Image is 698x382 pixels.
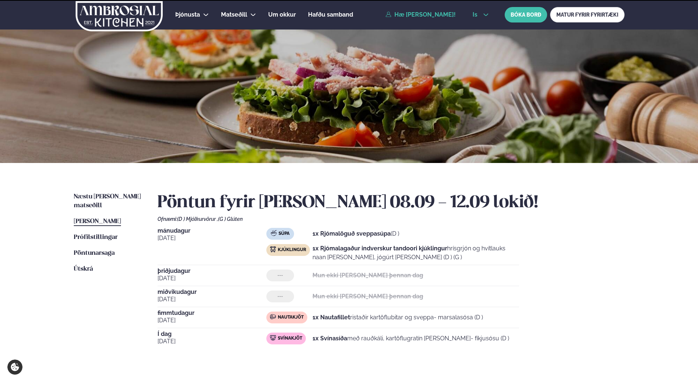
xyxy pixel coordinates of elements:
span: Kjúklingur [278,247,306,253]
span: Um okkur [268,11,296,18]
span: Svínakjöt [278,336,302,341]
strong: 1x Rjómalagaður indverskur tandoori kjúklingur [312,245,447,252]
img: logo [75,1,163,31]
span: [DATE] [158,337,267,346]
h2: Pöntun fyrir [PERSON_NAME] 08.09 - 12.09 lokið! [158,192,625,213]
span: --- [277,294,283,299]
span: [DATE] [158,295,267,304]
img: beef.svg [270,314,276,320]
a: Hafðu samband [308,10,353,19]
img: chicken.svg [270,246,276,252]
strong: 1x Nautafillet [312,314,350,321]
span: [DATE] [158,316,267,325]
a: MATUR FYRIR FYRIRTÆKI [550,7,625,22]
strong: Mun ekki [PERSON_NAME] þennan dag [312,272,423,279]
span: [PERSON_NAME] [74,218,121,225]
span: miðvikudagur [158,289,267,295]
span: fimmtudagur [158,310,267,316]
div: Ofnæmi: [158,216,625,222]
span: [DATE] [158,234,267,243]
span: þriðjudagur [158,268,267,274]
a: Prófílstillingar [74,233,118,242]
span: Næstu [PERSON_NAME] matseðill [74,194,141,209]
a: Pöntunarsaga [74,249,115,258]
span: Nautakjöt [278,315,304,320]
span: Hafðu samband [308,11,353,18]
img: pork.svg [270,335,276,341]
span: is [473,12,480,18]
a: Þjónusta [175,10,200,19]
span: Matseðill [221,11,247,18]
a: Matseðill [221,10,247,19]
strong: 1x Svínasíða [312,335,347,342]
p: ristaðir kartöflubitar og sveppa- marsalasósa (D ) [312,313,483,322]
span: Pöntunarsaga [74,250,115,256]
p: með rauðkáli, kartöflugratín [PERSON_NAME]- fíkjusósu (D ) [312,334,509,343]
strong: 1x Rjómalöguð sveppasúpa [312,230,391,237]
a: Cookie settings [7,360,23,375]
button: BÓKA BORÐ [505,7,547,22]
img: soup.svg [271,230,277,236]
span: (G ) Glúten [218,216,243,222]
p: (D ) [312,229,399,238]
a: Um okkur [268,10,296,19]
span: --- [277,272,283,278]
span: [DATE] [158,274,267,283]
span: (D ) Mjólkurvörur , [177,216,218,222]
span: mánudagur [158,228,267,234]
span: Prófílstillingar [74,234,118,240]
a: Næstu [PERSON_NAME] matseðill [74,192,143,210]
a: Útskrá [74,265,93,274]
span: Í dag [158,331,267,337]
a: [PERSON_NAME] [74,217,121,226]
a: Hæ [PERSON_NAME]! [386,11,456,18]
strong: Mun ekki [PERSON_NAME] þennan dag [312,293,423,300]
button: is [467,12,494,18]
span: Útskrá [74,266,93,272]
span: Súpa [279,231,290,237]
p: hrísgrjón og hvítlauks naan [PERSON_NAME], jógúrt [PERSON_NAME] (D ) (G ) [312,244,519,262]
span: Þjónusta [175,11,200,18]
